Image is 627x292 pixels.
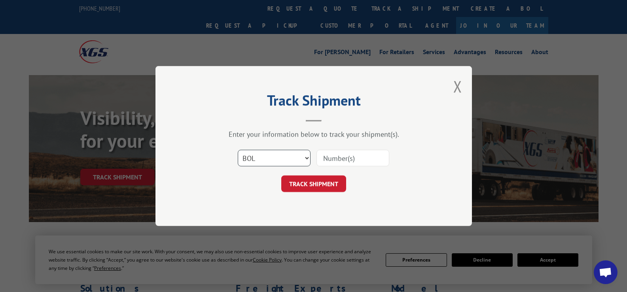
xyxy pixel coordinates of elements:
[195,95,432,110] h2: Track Shipment
[594,260,618,284] div: Open chat
[281,175,346,192] button: TRACK SHIPMENT
[316,150,389,166] input: Number(s)
[453,76,462,97] button: Close modal
[195,130,432,139] div: Enter your information below to track your shipment(s).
